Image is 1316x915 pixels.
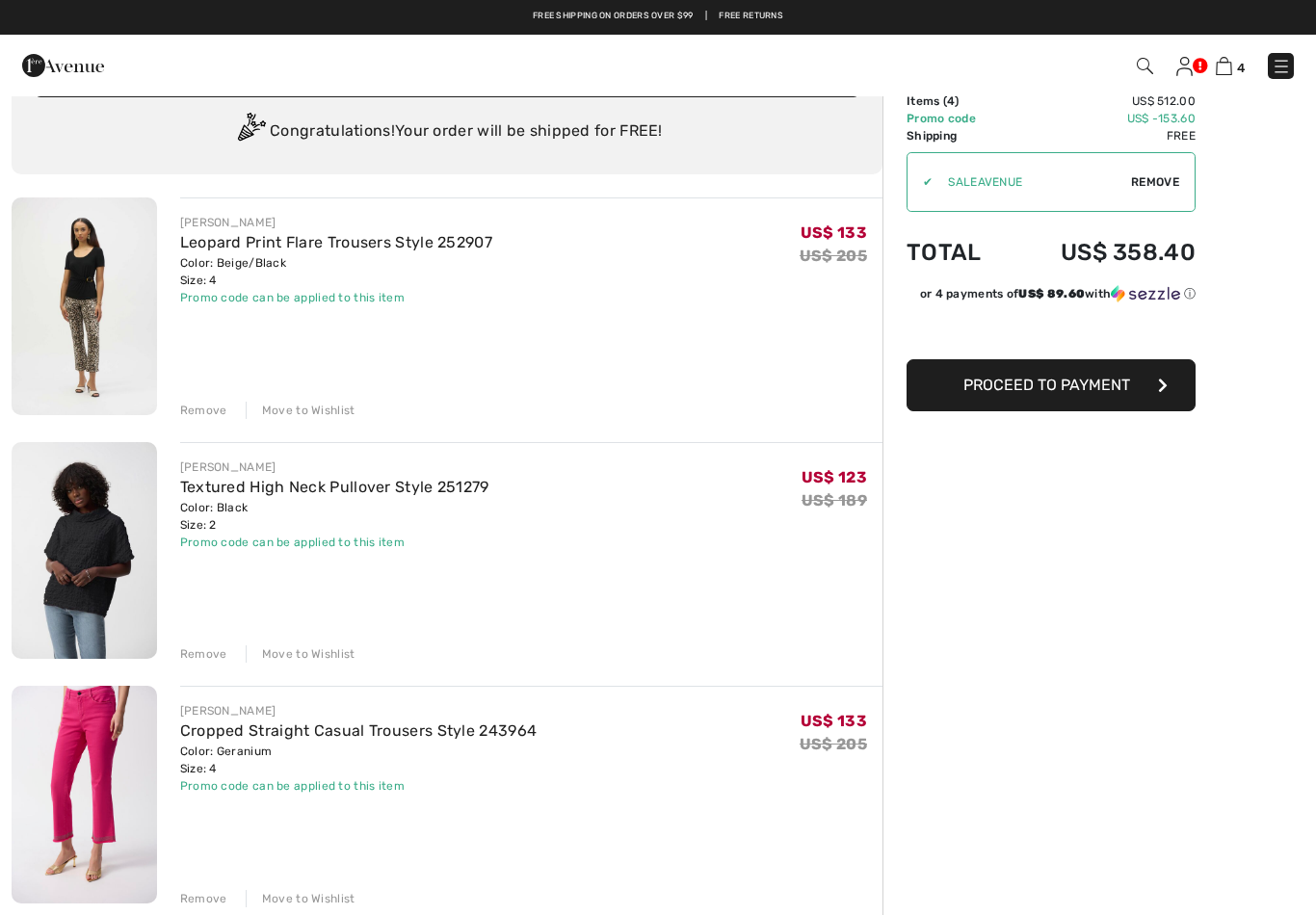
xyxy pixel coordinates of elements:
div: ✔ [908,173,933,191]
div: Move to Wishlist [246,890,355,907]
img: Sezzle [1111,285,1180,302]
input: Promo code [933,153,1131,211]
div: Remove [180,645,227,663]
td: Free [1010,127,1196,144]
span: | [705,10,707,23]
div: Promo code can be applied to this item [180,289,492,306]
a: 4 [1216,54,1245,77]
div: Promo code can be applied to this item [180,534,489,551]
s: US$ 205 [800,247,867,265]
img: 1ère Avenue [22,46,104,85]
td: Total [907,220,1010,285]
img: Menu [1272,57,1291,76]
td: US$ -153.60 [1010,110,1196,127]
span: US$ 133 [801,712,867,730]
img: Shopping Bag [1216,57,1232,75]
div: Remove [180,402,227,419]
a: Cropped Straight Casual Trousers Style 243964 [180,721,538,740]
div: [PERSON_NAME] [180,702,538,719]
div: Remove [180,890,227,907]
div: [PERSON_NAME] [180,214,492,231]
s: US$ 205 [800,735,867,753]
span: Remove [1131,173,1179,191]
div: Congratulations! Your order will be shipped for FREE! [35,113,859,151]
div: or 4 payments ofUS$ 89.60withSezzle Click to learn more about Sezzle [907,285,1196,309]
span: US$ 89.60 [1018,287,1085,301]
td: US$ 358.40 [1010,220,1196,285]
div: Color: Beige/Black Size: 4 [180,254,492,289]
a: Textured High Neck Pullover Style 251279 [180,478,489,496]
td: US$ 512.00 [1010,92,1196,110]
div: or 4 payments of with [920,285,1196,302]
a: Free shipping on orders over $99 [533,10,694,23]
span: 4 [1237,61,1245,75]
s: US$ 189 [802,491,867,510]
span: Proceed to Payment [963,376,1130,394]
a: Free Returns [719,10,783,23]
div: [PERSON_NAME] [180,458,489,476]
button: Proceed to Payment [907,359,1196,411]
img: Leopard Print Flare Trousers Style 252907 [12,197,157,415]
td: Promo code [907,110,1010,127]
img: Cropped Straight Casual Trousers Style 243964 [12,686,157,903]
span: US$ 123 [802,468,867,486]
div: Color: Geranium Size: 4 [180,743,538,777]
iframe: PayPal-paypal [907,309,1196,353]
div: Move to Wishlist [246,402,355,419]
img: Textured High Neck Pullover Style 251279 [12,442,157,660]
a: 1ère Avenue [22,55,104,73]
td: Shipping [907,127,1010,144]
img: My Info [1176,57,1193,76]
span: 4 [947,94,955,108]
span: US$ 133 [801,223,867,242]
div: Color: Black Size: 2 [180,499,489,534]
img: Congratulation2.svg [231,113,270,151]
td: Items ( ) [907,92,1010,110]
a: Leopard Print Flare Trousers Style 252907 [180,233,492,251]
div: Move to Wishlist [246,645,355,663]
div: Promo code can be applied to this item [180,777,538,795]
img: Search [1137,58,1153,74]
